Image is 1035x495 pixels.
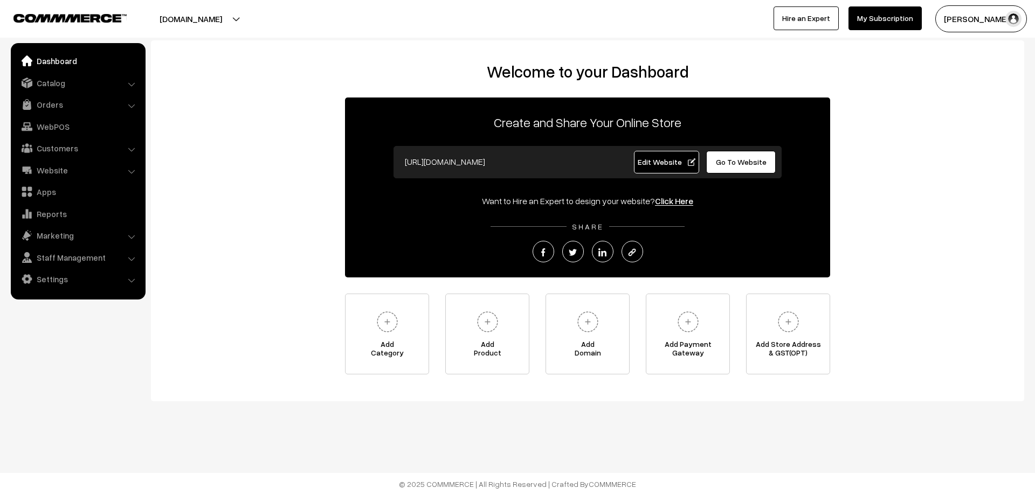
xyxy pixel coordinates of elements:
img: plus.svg [473,307,502,337]
a: AddProduct [445,294,529,374]
p: Create and Share Your Online Store [345,113,830,132]
a: Catalog [13,73,142,93]
span: Add Domain [546,340,629,361]
img: user [1005,11,1022,27]
a: Settings [13,269,142,289]
span: Go To Website [716,157,767,166]
a: Dashboard [13,51,142,71]
a: Add PaymentGateway [646,294,730,374]
button: [DOMAIN_NAME] [122,5,260,32]
span: Add Payment Gateway [646,340,729,361]
a: Staff Management [13,248,142,267]
a: My Subscription [848,6,922,30]
a: Website [13,161,142,180]
a: Orders [13,95,142,114]
h2: Welcome to your Dashboard [162,62,1013,81]
div: Want to Hire an Expert to design your website? [345,194,830,207]
a: Reports [13,204,142,224]
button: [PERSON_NAME] D [935,5,1027,32]
a: Edit Website [634,151,700,173]
a: COMMMERCE [13,11,108,24]
a: COMMMERCE [589,479,636,489]
span: Add Category [346,340,429,361]
span: SHARE [567,222,609,231]
span: Add Product [446,340,529,361]
span: Add Store Address & GST(OPT) [747,340,830,361]
a: Add Store Address& GST(OPT) [746,294,830,374]
img: COMMMERCE [13,14,127,22]
img: plus.svg [372,307,402,337]
img: plus.svg [673,307,703,337]
a: Hire an Expert [774,6,839,30]
a: Click Here [655,196,693,206]
a: Marketing [13,226,142,245]
a: WebPOS [13,117,142,136]
a: Go To Website [706,151,776,173]
a: Apps [13,182,142,201]
span: Edit Website [638,157,695,166]
a: AddCategory [345,294,429,374]
img: plus.svg [774,307,803,337]
a: AddDomain [546,294,630,374]
img: plus.svg [573,307,603,337]
a: Customers [13,138,142,158]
